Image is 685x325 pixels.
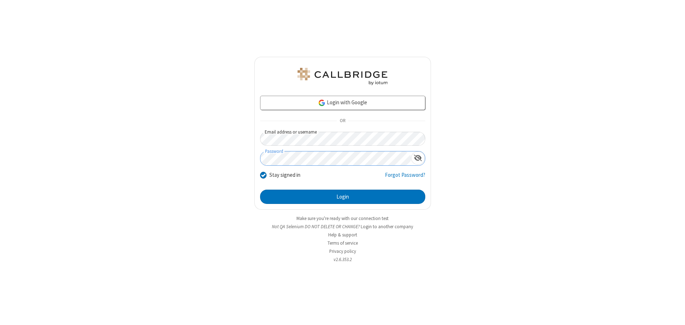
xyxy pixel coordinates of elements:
label: Stay signed in [269,171,300,179]
img: QA Selenium DO NOT DELETE OR CHANGE [296,68,389,85]
a: Login with Google [260,96,425,110]
input: Password [260,151,411,165]
div: Show password [411,151,425,165]
a: Forgot Password? [385,171,425,185]
li: Not QA Selenium DO NOT DELETE OR CHANGE? [254,223,431,230]
img: google-icon.png [318,99,326,107]
span: OR [337,116,348,126]
button: Login to another company [361,223,413,230]
li: v2.6.353.2 [254,256,431,263]
a: Privacy policy [329,248,356,254]
button: Login [260,190,425,204]
a: Terms of service [328,240,358,246]
a: Help & support [328,232,357,238]
a: Make sure you're ready with our connection test [296,215,389,221]
input: Email address or username [260,132,425,146]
